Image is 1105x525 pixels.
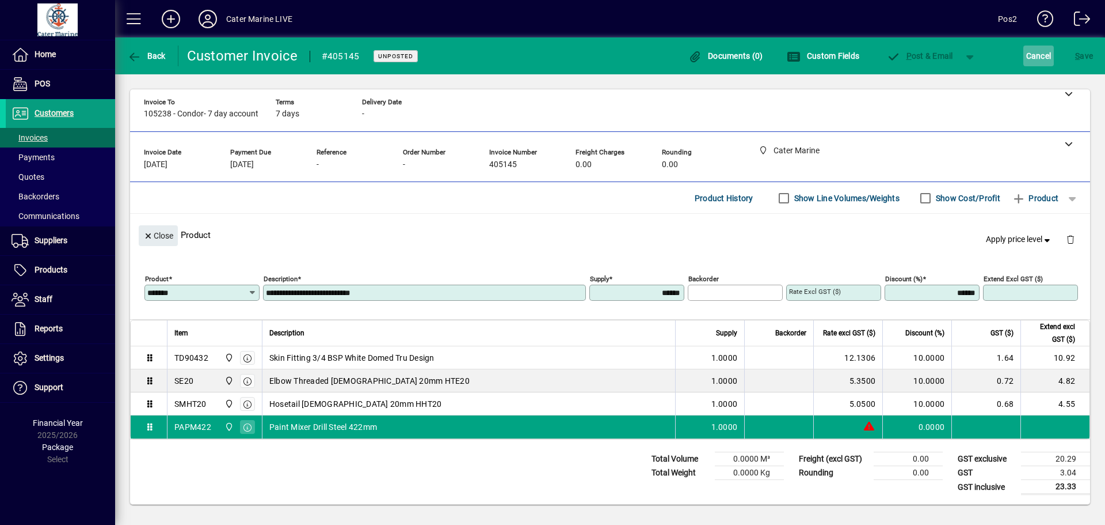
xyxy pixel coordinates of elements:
[6,285,115,314] a: Staff
[35,265,67,274] span: Products
[882,369,951,392] td: 10.0000
[793,466,874,480] td: Rounding
[1075,47,1093,65] span: ave
[222,398,235,410] span: Cater Marine
[269,375,470,387] span: Elbow Threaded [DEMOGRAPHIC_DATA] 20mm HTE20
[1020,346,1089,369] td: 10.92
[264,275,298,283] mat-label: Description
[1028,2,1054,40] a: Knowledge Base
[317,160,319,169] span: -
[1023,46,1054,66] button: Cancel
[6,256,115,285] a: Products
[12,133,48,142] span: Invoices
[1057,234,1084,244] app-page-header-button: Delete
[646,452,715,466] td: Total Volume
[6,373,115,402] a: Support
[35,108,74,118] span: Customers
[35,324,63,333] span: Reports
[6,315,115,343] a: Reports
[222,421,235,433] span: Cater Marine
[378,52,413,60] span: Unposted
[33,418,83,428] span: Financial Year
[35,50,56,59] span: Home
[6,70,115,99] a: POS
[952,466,1021,480] td: GST
[42,443,73,452] span: Package
[1026,47,1051,65] span: Cancel
[1021,452,1090,466] td: 20.29
[124,46,169,66] button: Back
[362,109,364,119] span: -
[951,369,1020,392] td: 0.72
[874,466,943,480] td: 0.00
[115,46,178,66] app-page-header-button: Back
[230,160,254,169] span: [DATE]
[775,327,806,339] span: Backorder
[1072,46,1096,66] button: Save
[1065,2,1091,40] a: Logout
[1020,369,1089,392] td: 4.82
[35,236,67,245] span: Suppliers
[882,416,951,439] td: 0.0000
[1057,225,1084,253] button: Delete
[690,188,758,209] button: Product History
[688,51,763,61] span: Documents (0)
[984,275,1043,283] mat-label: Extend excl GST ($)
[139,225,178,246] button: Close
[952,452,1021,466] td: GST exclusive
[127,51,166,61] span: Back
[885,275,923,283] mat-label: Discount (%)
[6,187,115,206] a: Backorders
[821,398,875,410] div: 5.0500
[874,452,943,466] td: 0.00
[1021,466,1090,480] td: 3.04
[12,211,79,221] span: Communications
[711,421,738,433] span: 1.0000
[269,327,304,339] span: Description
[715,466,784,480] td: 0.0000 Kg
[143,226,173,245] span: Close
[322,47,360,66] div: #405145
[793,452,874,466] td: Freight (excl GST)
[189,9,226,29] button: Profile
[998,10,1017,28] div: Pos2
[174,352,208,364] div: TD90432
[695,189,753,207] span: Product History
[144,160,167,169] span: [DATE]
[489,160,517,169] span: 405145
[986,233,1053,245] span: Apply price level
[6,128,115,148] a: Invoices
[1028,320,1075,346] span: Extend excl GST ($)
[933,192,1000,204] label: Show Cost/Profit
[711,398,738,410] span: 1.0000
[784,46,862,66] button: Custom Fields
[136,230,181,240] app-page-header-button: Close
[269,398,442,410] span: Hosetail [DEMOGRAPHIC_DATA] 20mm HHT20
[269,352,435,364] span: Skin Fitting 3/4 BSP White Domed Tru Design
[711,352,738,364] span: 1.0000
[12,192,59,201] span: Backorders
[1021,480,1090,494] td: 23.33
[153,9,189,29] button: Add
[882,346,951,369] td: 10.0000
[1075,51,1080,61] span: S
[403,160,405,169] span: -
[222,352,235,364] span: Cater Marine
[6,148,115,167] a: Payments
[6,226,115,255] a: Suppliers
[881,46,959,66] button: Post & Email
[711,375,738,387] span: 1.0000
[886,51,953,61] span: ost & Email
[174,327,188,339] span: Item
[174,421,211,433] div: PAPM422
[905,327,944,339] span: Discount (%)
[685,46,766,66] button: Documents (0)
[35,353,64,362] span: Settings
[882,392,951,416] td: 10.0000
[1006,188,1064,209] button: Product
[716,327,737,339] span: Supply
[6,40,115,69] a: Home
[276,109,299,119] span: 7 days
[130,214,1090,256] div: Product
[981,229,1057,250] button: Apply price level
